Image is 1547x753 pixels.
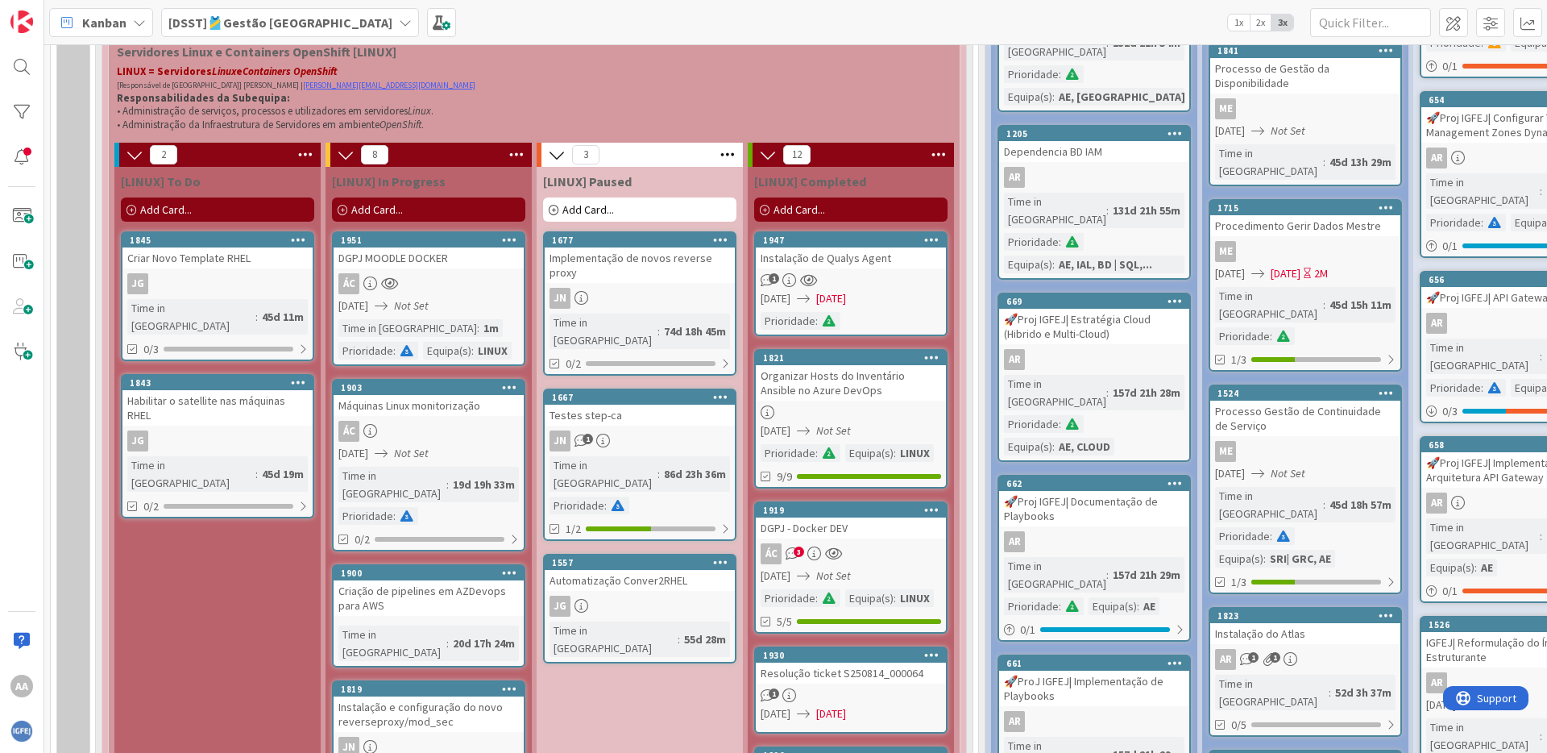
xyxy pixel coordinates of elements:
div: Prioridade [1426,214,1481,231]
span: : [815,444,818,462]
div: Prioridade [761,312,815,330]
span: : [678,630,680,648]
div: Time in [GEOGRAPHIC_DATA] [1004,193,1106,228]
a: 1205Dependencia BD IAMARTime in [GEOGRAPHIC_DATA]:131d 21h 55mPrioridade:Equipa(s):AE, IAL, BD | ... [997,125,1191,280]
div: 1715 [1210,201,1400,215]
span: [DATE] [338,445,368,462]
div: Organizar Hosts do Inventário Ansible no Azure DevOps [756,365,946,401]
div: 86d 23h 36m [660,465,730,483]
i: Not Set [816,568,851,583]
div: ÁC [756,543,946,564]
span: [DATE] [1215,465,1245,482]
div: Habilitar o satellite nas máquinas RHEL [122,390,313,426]
input: Quick Filter... [1310,8,1431,37]
div: 74d 18h 45m [660,322,730,340]
div: Time in [GEOGRAPHIC_DATA] [338,467,446,502]
span: Add Card... [562,202,614,217]
span: [DATE] [1271,265,1300,282]
div: ÁC [338,273,359,294]
div: 1843Habilitar o satellite nas máquinas RHEL [122,376,313,426]
div: 1903 [341,382,524,393]
div: AR [1426,493,1447,514]
div: Time in [GEOGRAPHIC_DATA] [338,626,446,661]
div: Criar Novo Template RHEL [122,248,313,268]
div: SRI| GRC, AE [1266,550,1335,568]
div: Equipa(s) [1426,559,1474,576]
span: : [1270,327,1272,345]
span: 3 [794,547,804,557]
div: 1823 [1210,609,1400,623]
div: Equipa(s) [1215,550,1263,568]
div: 20d 17h 24m [449,634,519,652]
div: 1919DGPJ - Docker DEV [756,503,946,539]
div: Time in [GEOGRAPHIC_DATA] [1215,144,1323,180]
div: 45d 15h 11m [1325,296,1396,314]
span: 0 / 3 [1442,403,1458,420]
div: 1667Testes step-ca [545,390,735,426]
i: Not Set [816,423,851,438]
div: Time in [GEOGRAPHIC_DATA] [1215,487,1323,522]
span: : [1323,153,1325,171]
span: : [1481,379,1483,397]
div: 1951 [341,235,524,246]
div: JG [122,273,313,294]
div: 1947 [756,233,946,248]
div: JN [550,288,570,309]
span: : [1052,256,1055,273]
span: 9/9 [777,468,792,485]
div: 🚀Proj IGFEJ| Documentação de Playbooks [999,491,1189,526]
div: Prioridade [1004,415,1059,433]
div: ÁC [338,421,359,442]
div: Prioridade [338,342,393,360]
div: JG [545,596,735,617]
i: Not Set [394,298,429,313]
div: JN [550,431,570,451]
div: 1919 [756,503,946,518]
span: : [477,319,479,337]
div: ME [1210,441,1400,462]
div: JN [545,431,735,451]
span: : [1059,597,1061,615]
div: Criação de pipelines em AZDevops para AWS [334,580,524,616]
div: 45d 13h 29m [1325,153,1396,171]
div: Prioridade [1004,597,1059,615]
span: : [1481,214,1483,231]
span: 0/2 [355,531,370,548]
span: 5/5 [777,614,792,630]
div: Time in [GEOGRAPHIC_DATA] [127,456,255,492]
div: 1903Máquinas Linux monitorização [334,381,524,416]
span: : [1263,550,1266,568]
div: Time in [GEOGRAPHIC_DATA] [1004,557,1106,593]
span: : [1540,347,1542,365]
div: Time in [GEOGRAPHIC_DATA] [1426,173,1540,209]
span: [DATE] [761,568,790,585]
div: AR [1004,349,1025,370]
div: 1947Instalação de Qualys Agent [756,233,946,268]
span: : [657,465,660,483]
a: [PERSON_NAME][EMAIL_ADDRESS][DOMAIN_NAME] [303,80,475,90]
div: 1557Automatização Conver2RHEL [545,555,735,591]
span: Add Card... [351,202,403,217]
div: 1900 [341,568,524,579]
div: 1947 [763,235,946,246]
div: AR [999,167,1189,188]
div: 1823Instalação do Atlas [1210,609,1400,644]
a: 1823Instalação do AtlasARTime in [GEOGRAPHIC_DATA]:52d 3h 37m0/5 [1209,607,1402,737]
div: AR [999,349,1189,370]
div: 157d 21h 29m [1109,566,1184,584]
span: [DATE] [761,290,790,307]
div: 1841Processo de Gestão da Disponibilidade [1210,44,1400,94]
div: 1951DGPJ MOODLE DOCKER [334,233,524,268]
div: Time in [GEOGRAPHIC_DATA] [1426,518,1540,554]
div: 1205 [999,127,1189,141]
div: Time in [GEOGRAPHIC_DATA] [127,299,255,335]
a: 669🚀Proj IGFEJ| Estratégia Cloud (Hibrido e Multi-Cloud)ARTime in [GEOGRAPHIC_DATA]:157d 21h 28mP... [997,293,1191,462]
div: Instalação do Atlas [1210,623,1400,644]
span: Kanban [82,13,126,32]
div: 1821Organizar Hosts do Inventário Ansible no Azure DevOps [756,351,946,401]
span: 0 / 1 [1442,238,1458,255]
span: 0 / 1 [1442,58,1458,75]
a: 1930Resolução ticket S250814_000064[DATE][DATE] [754,647,948,734]
a: 1524Processo Gestão de Continuidade de ServiçoME[DATE]Not SetTime in [GEOGRAPHIC_DATA]:45d 18h 57... [1209,385,1402,594]
span: : [1106,566,1109,584]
